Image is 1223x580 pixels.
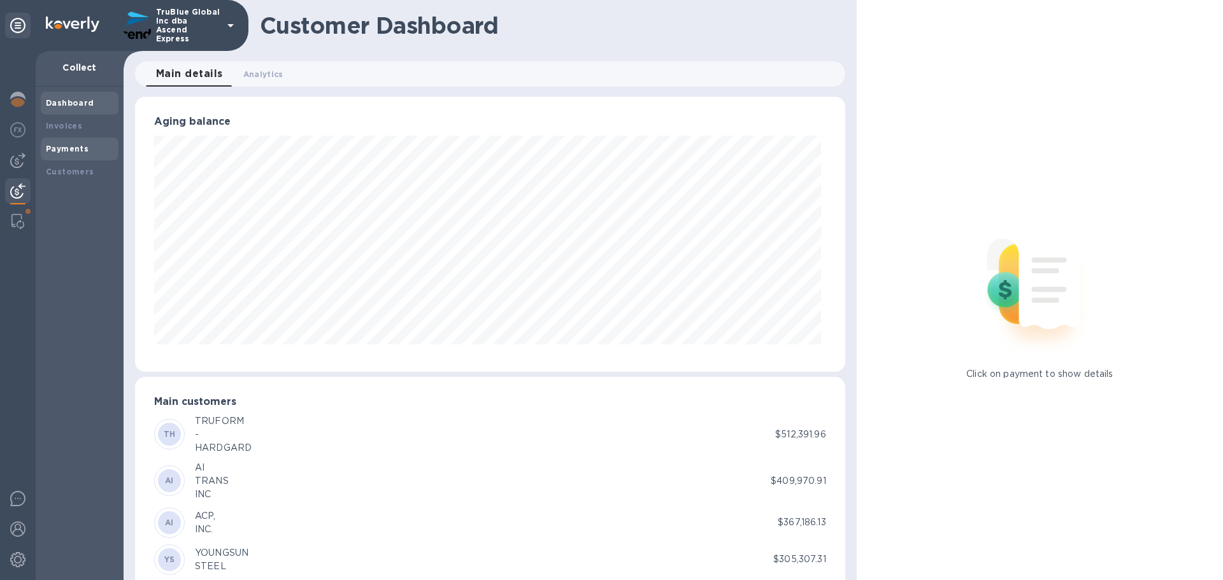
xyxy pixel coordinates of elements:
div: ACP, [195,509,216,523]
b: AI [165,476,174,485]
div: TRUFORM [195,414,252,428]
b: Payments [46,144,89,153]
b: Invoices [46,121,82,131]
div: TRANS [195,474,229,488]
b: Dashboard [46,98,94,108]
div: INC. [195,523,216,536]
div: INC [195,488,229,501]
div: AI [195,461,229,474]
p: Collect [46,61,113,74]
p: $512,391.96 [775,428,826,441]
h3: Aging balance [154,116,826,128]
b: AI [165,518,174,527]
p: Click on payment to show details [966,367,1113,381]
span: Main details [156,65,223,83]
div: STEEL [195,560,248,573]
h1: Customer Dashboard [260,12,836,39]
img: Logo [46,17,99,32]
p: TruBlue Global Inc dba Ascend Express [156,8,220,43]
p: $409,970.91 [771,474,826,488]
div: HARDGARD [195,441,252,455]
p: $367,186.13 [778,516,826,529]
div: - [195,428,252,441]
p: $305,307.31 [773,553,826,566]
h3: Main customers [154,396,826,408]
b: YS [164,555,175,564]
img: Foreign exchange [10,122,25,138]
b: Customers [46,167,94,176]
span: Analytics [243,67,283,81]
div: Unpin categories [5,13,31,38]
b: TH [164,429,176,439]
div: YOUNGSUN [195,546,248,560]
